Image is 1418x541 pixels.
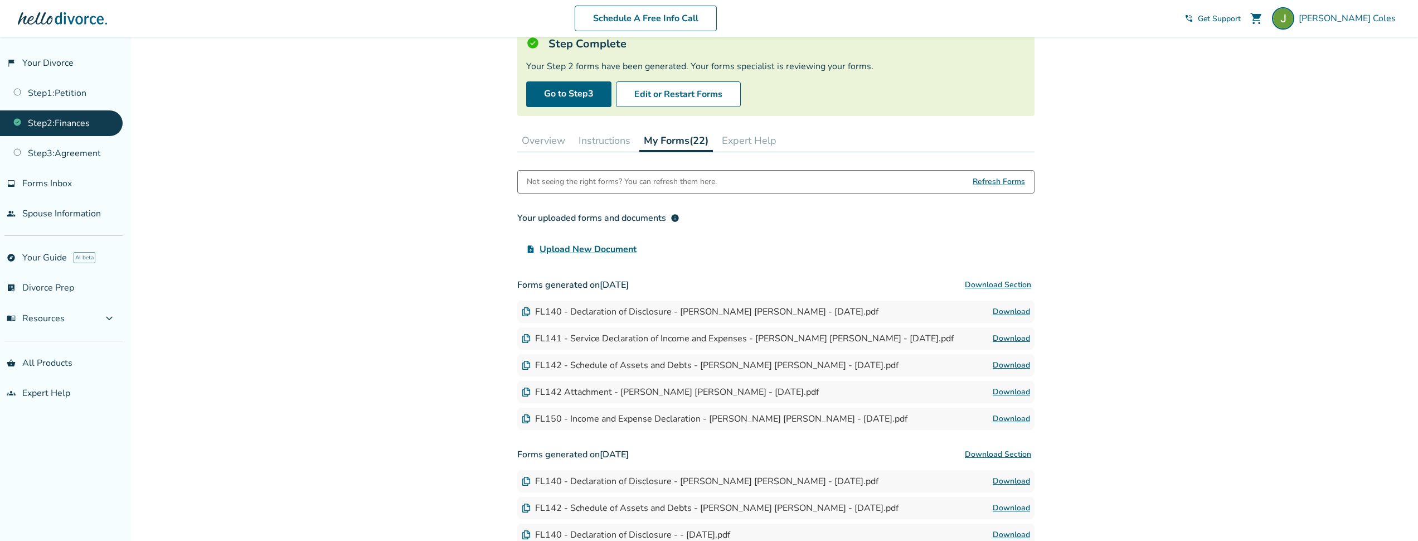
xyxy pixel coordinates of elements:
[7,253,16,262] span: explore
[1184,14,1193,23] span: phone_in_talk
[522,334,531,343] img: Document
[993,359,1030,372] a: Download
[671,214,679,223] span: info
[7,389,16,398] span: groups
[616,81,741,107] button: Edit or Restart Forms
[522,361,531,370] img: Document
[993,475,1030,488] a: Download
[517,211,679,225] div: Your uploaded forms and documents
[517,129,570,152] button: Overview
[717,129,781,152] button: Expert Help
[74,252,95,263] span: AI beta
[522,359,899,371] div: FL142 - Schedule of Assets and Debts - [PERSON_NAME] [PERSON_NAME] - [DATE].pdf
[522,413,907,425] div: FL150 - Income and Expense Declaration - [PERSON_NAME] [PERSON_NAME] - [DATE].pdf
[7,179,16,188] span: inbox
[522,504,531,513] img: Document
[1184,13,1241,24] a: phone_in_talkGet Support
[1250,12,1263,25] span: shopping_cart
[961,274,1035,296] button: Download Section
[526,245,535,254] span: upload_file
[7,59,16,67] span: flag_2
[103,312,116,325] span: expand_more
[1272,7,1294,30] img: James Coles
[7,359,16,368] span: shopping_basket
[1362,487,1418,541] iframe: Chat Widget
[22,177,72,190] span: Forms Inbox
[7,314,16,323] span: menu_book
[574,129,635,152] button: Instructions
[639,129,713,152] button: My Forms(22)
[993,332,1030,345] a: Download
[527,171,717,193] div: Not seeing the right forms? You can refresh them here.
[961,443,1035,466] button: Download Section
[993,305,1030,318] a: Download
[540,243,637,256] span: Upload New Document
[7,209,16,218] span: people
[526,60,1026,73] div: Your Step 2 forms have been generated. Your forms specialist is reviewing your forms.
[575,6,717,31] a: Schedule A Free Info Call
[7,312,65,325] span: Resources
[517,443,1035,466] h3: Forms generated on [DATE]
[522,530,531,539] img: Document
[522,307,531,316] img: Document
[548,36,627,51] h5: Step Complete
[522,306,878,318] div: FL140 - Declaration of Disclosure - [PERSON_NAME] [PERSON_NAME] - [DATE].pdf
[522,529,730,541] div: FL140 - Declaration of Disclosure - - [DATE].pdf
[1299,12,1400,25] span: [PERSON_NAME] Coles
[7,283,16,292] span: list_alt_check
[522,332,954,345] div: FL141 - Service Declaration of Income and Expenses - [PERSON_NAME] [PERSON_NAME] - [DATE].pdf
[526,81,611,107] a: Go to Step3
[522,414,531,423] img: Document
[522,386,819,398] div: FL142 Attachment - [PERSON_NAME] [PERSON_NAME] - [DATE].pdf
[522,477,531,486] img: Document
[993,501,1030,515] a: Download
[973,171,1025,193] span: Refresh Forms
[517,274,1035,296] h3: Forms generated on [DATE]
[522,502,899,514] div: FL142 - Schedule of Assets and Debts - [PERSON_NAME] [PERSON_NAME] - [DATE].pdf
[1198,13,1241,24] span: Get Support
[522,388,531,397] img: Document
[993,412,1030,426] a: Download
[522,475,878,487] div: FL140 - Declaration of Disclosure - [PERSON_NAME] [PERSON_NAME] - [DATE].pdf
[993,385,1030,399] a: Download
